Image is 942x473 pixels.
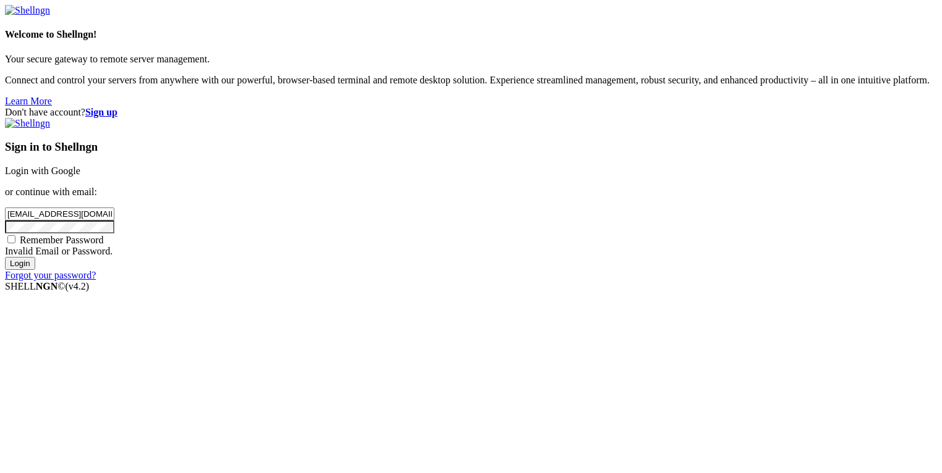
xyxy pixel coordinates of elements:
input: Email address [5,207,114,220]
div: Don't have account? [5,107,937,118]
a: Forgot your password? [5,270,96,280]
a: Login with Google [5,165,80,176]
b: NGN [36,281,58,291]
input: Login [5,257,35,270]
span: 4.2.0 [66,281,90,291]
h4: Welcome to Shellngn! [5,29,937,40]
span: SHELL © [5,281,89,291]
span: Remember Password [20,235,104,245]
img: Shellngn [5,118,50,129]
img: Shellngn [5,5,50,16]
p: Your secure gateway to remote server management. [5,54,937,65]
h3: Sign in to Shellngn [5,140,937,154]
p: or continue with email: [5,186,937,198]
a: Sign up [85,107,117,117]
div: Invalid Email or Password. [5,246,937,257]
a: Learn More [5,96,52,106]
p: Connect and control your servers from anywhere with our powerful, browser-based terminal and remo... [5,75,937,86]
input: Remember Password [7,235,15,243]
